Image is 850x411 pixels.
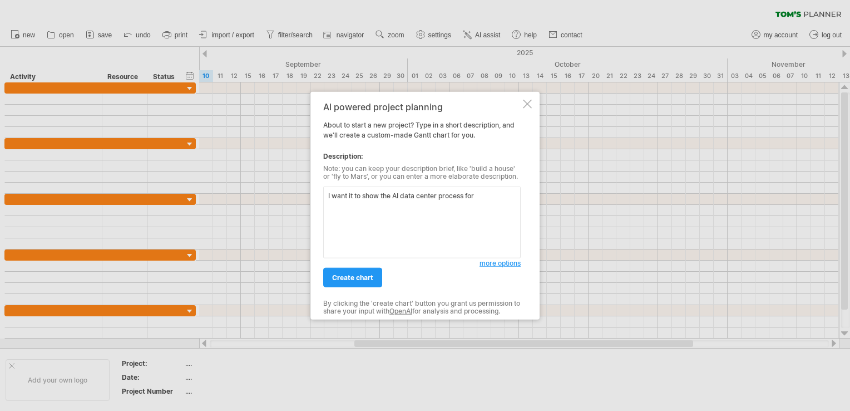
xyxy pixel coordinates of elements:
[323,268,382,287] a: create chart
[323,300,521,316] div: By clicking the 'create chart' button you grant us permission to share your input with for analys...
[323,102,521,112] div: AI powered project planning
[332,273,373,282] span: create chart
[323,165,521,181] div: Note: you can keep your description brief, like 'build a house' or 'fly to Mars', or you can ente...
[480,259,521,267] span: more options
[389,307,412,315] a: OpenAI
[480,258,521,268] a: more options
[323,151,521,162] div: Description:
[323,102,521,310] div: About to start a new project? Type in a short description, and we'll create a custom-made Gantt c...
